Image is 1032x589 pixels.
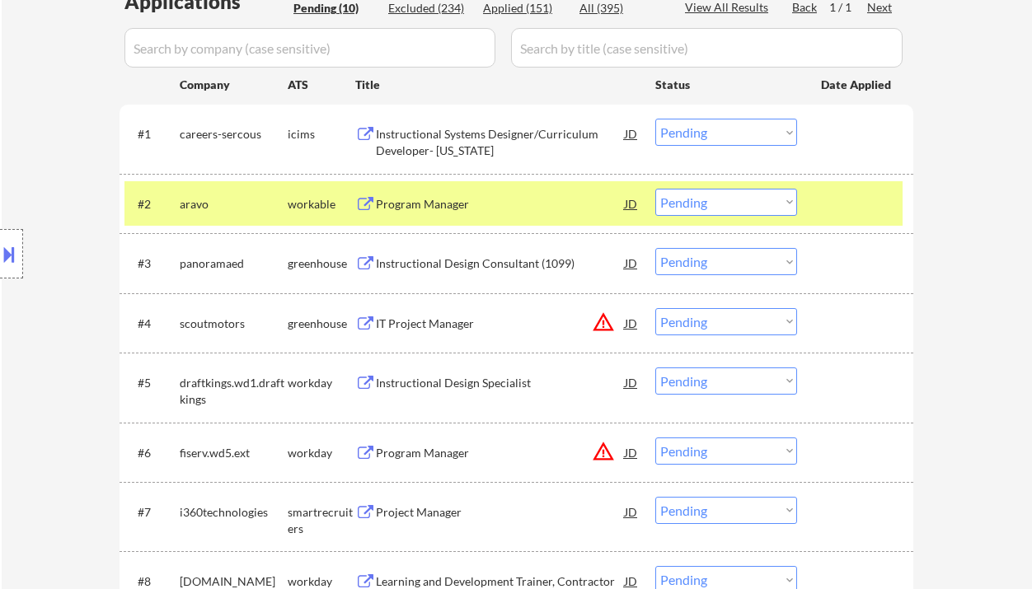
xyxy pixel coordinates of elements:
div: Company [180,77,288,93]
div: #6 [138,445,167,461]
input: Search by title (case sensitive) [511,28,903,68]
div: JD [623,308,640,338]
div: greenhouse [288,255,355,272]
div: greenhouse [288,316,355,332]
div: Status [655,69,797,99]
div: Project Manager [376,504,625,521]
div: i360technologies [180,504,288,521]
button: warning_amber [592,311,615,334]
div: JD [623,367,640,397]
div: JD [623,497,640,526]
div: fiserv.wd5.ext [180,445,288,461]
div: smartrecruiters [288,504,355,536]
div: JD [623,189,640,218]
div: Instructional Design Specialist [376,375,625,391]
div: Title [355,77,640,93]
div: Program Manager [376,196,625,213]
input: Search by company (case sensitive) [124,28,495,68]
div: JD [623,248,640,278]
button: warning_amber [592,440,615,463]
div: JD [623,437,640,467]
div: IT Project Manager [376,316,625,332]
div: JD [623,119,640,148]
div: icims [288,126,355,143]
div: workday [288,445,355,461]
div: Program Manager [376,445,625,461]
div: workable [288,196,355,213]
div: Instructional Systems Designer/Curriculum Developer- [US_STATE] [376,126,625,158]
div: Instructional Design Consultant (1099) [376,255,625,272]
div: workday [288,375,355,391]
div: ATS [288,77,355,93]
div: #7 [138,504,167,521]
div: Date Applied [821,77,894,93]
